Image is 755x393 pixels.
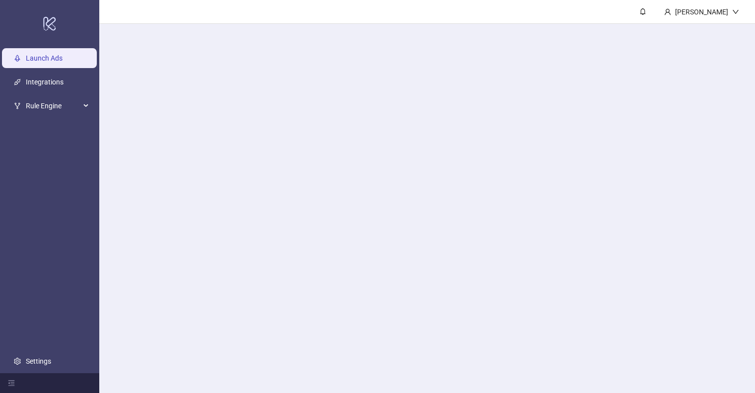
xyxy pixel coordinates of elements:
[8,380,15,387] span: menu-fold
[26,54,63,62] a: Launch Ads
[14,102,21,109] span: fork
[26,357,51,365] a: Settings
[671,6,732,17] div: [PERSON_NAME]
[26,96,80,116] span: Rule Engine
[639,8,646,15] span: bell
[26,78,64,86] a: Integrations
[732,8,739,15] span: down
[664,8,671,15] span: user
